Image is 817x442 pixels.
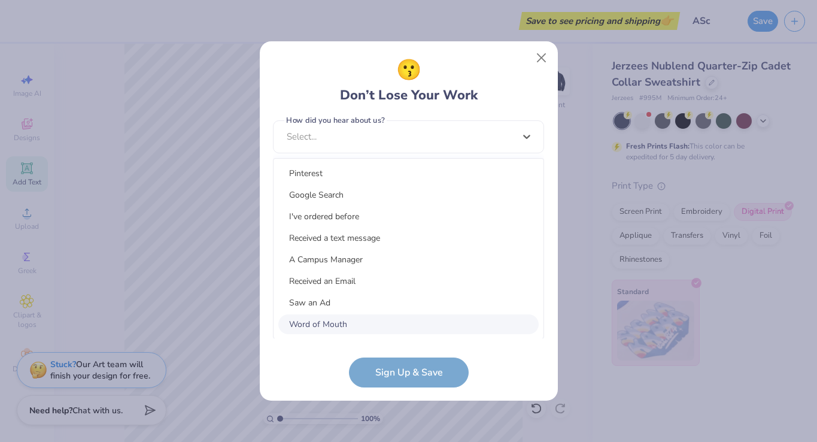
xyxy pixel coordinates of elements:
[278,185,539,205] div: Google Search
[284,115,387,126] label: How did you hear about us?
[278,293,539,313] div: Saw an Ad
[278,164,539,183] div: Pinterest
[340,55,478,105] div: Don’t Lose Your Work
[278,271,539,291] div: Received an Email
[278,207,539,226] div: I've ordered before
[278,314,539,334] div: Word of Mouth
[278,228,539,248] div: Received a text message
[530,47,552,69] button: Close
[278,250,539,270] div: A Campus Manager
[278,336,539,356] div: LinkedIn
[396,55,421,86] span: 😗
